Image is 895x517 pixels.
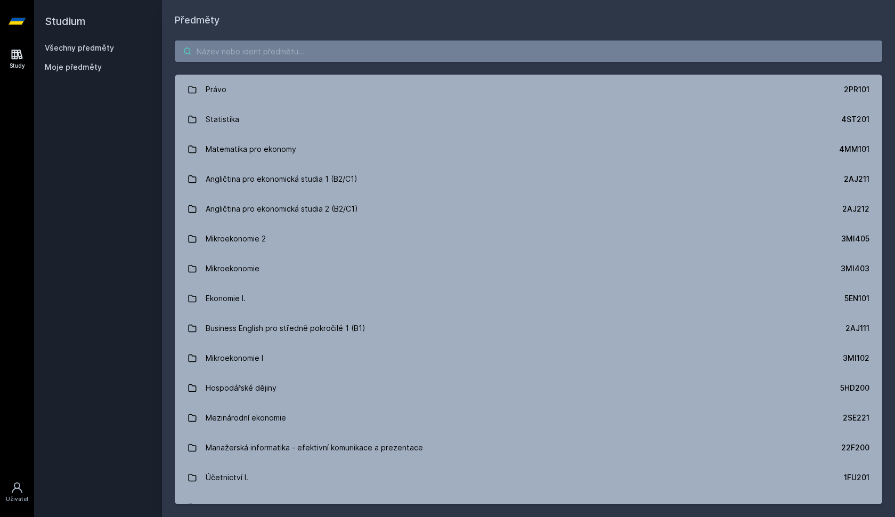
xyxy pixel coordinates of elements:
div: Hospodářské dějiny [206,377,276,399]
div: Manažerská informatika - efektivní komunikace a prezentace [206,437,423,458]
div: 4MM101 [839,144,869,155]
div: 2PR101 [844,84,869,95]
div: Mikroekonomie [206,258,259,279]
div: Statistika [206,109,239,130]
div: Study [10,62,25,70]
div: 2AJ211 [844,174,869,184]
a: Angličtina pro ekonomická studia 1 (B2/C1) 2AJ211 [175,164,882,194]
div: 1FU201 [844,472,869,483]
div: 2AJ212 [842,204,869,214]
div: 2AJ111 [845,323,869,334]
div: Mikroekonomie 2 [206,228,266,249]
a: Uživatel [2,476,32,508]
div: 5EN101 [844,293,869,304]
span: Moje předměty [45,62,102,72]
div: Matematika pro ekonomy [206,139,296,160]
div: 3MI405 [841,233,869,244]
div: Mikroekonomie I [206,348,263,369]
a: Hospodářské dějiny 5HD200 [175,373,882,403]
div: Uživatel [6,495,28,503]
a: Ekonomie I. 5EN101 [175,284,882,313]
div: Business English pro středně pokročilé 1 (B1) [206,318,365,339]
h1: Předměty [175,13,882,28]
a: Mikroekonomie I 3MI102 [175,343,882,373]
div: Ekonomie I. [206,288,246,309]
div: 2SE202 [841,502,869,513]
div: Angličtina pro ekonomická studia 1 (B2/C1) [206,168,357,190]
a: Manažerská informatika - efektivní komunikace a prezentace 22F200 [175,433,882,463]
a: Angličtina pro ekonomická studia 2 (B2/C1) 2AJ212 [175,194,882,224]
a: Účetnictví I. 1FU201 [175,463,882,492]
a: Mikroekonomie 3MI403 [175,254,882,284]
div: Účetnictví I. [206,467,248,488]
a: Právo 2PR101 [175,75,882,104]
a: Mezinárodní ekonomie 2SE221 [175,403,882,433]
div: 3MI403 [841,263,869,274]
div: Mezinárodní ekonomie [206,407,286,429]
div: 5HD200 [840,383,869,393]
a: Statistika 4ST201 [175,104,882,134]
a: Business English pro středně pokročilé 1 (B1) 2AJ111 [175,313,882,343]
div: 22F200 [841,442,869,453]
a: Study [2,43,32,75]
div: 2SE221 [843,413,869,423]
div: 4ST201 [841,114,869,125]
div: Právo [206,79,226,100]
a: Všechny předměty [45,43,114,52]
div: 3MI102 [843,353,869,363]
a: Mikroekonomie 2 3MI405 [175,224,882,254]
a: Matematika pro ekonomy 4MM101 [175,134,882,164]
input: Název nebo ident předmětu… [175,41,882,62]
div: Angličtina pro ekonomická studia 2 (B2/C1) [206,198,358,220]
